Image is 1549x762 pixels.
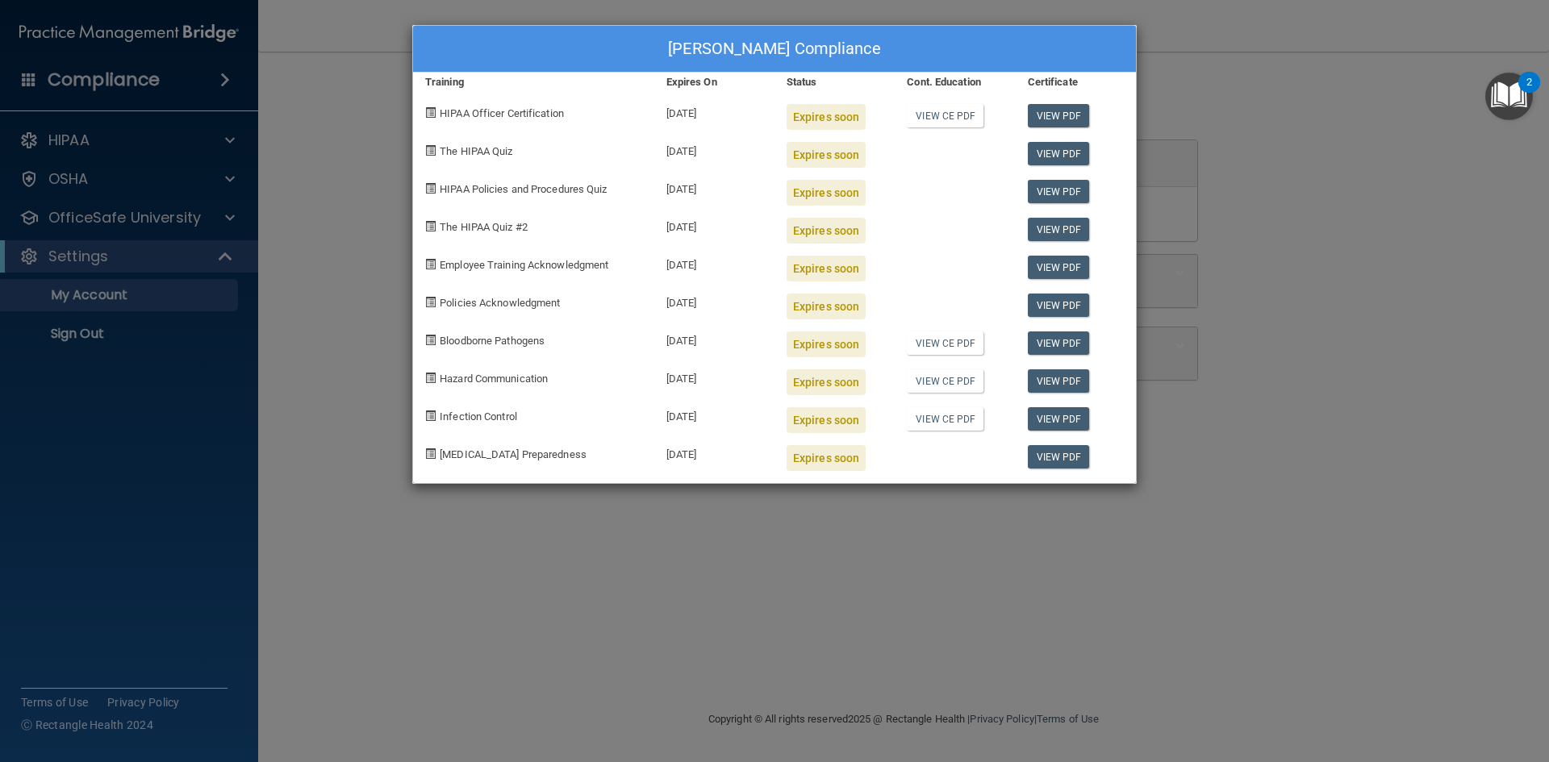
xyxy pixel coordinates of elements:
[787,180,866,206] div: Expires soon
[654,206,774,244] div: [DATE]
[440,107,564,119] span: HIPAA Officer Certification
[787,369,866,395] div: Expires soon
[1028,218,1090,241] a: View PDF
[787,445,866,471] div: Expires soon
[440,335,545,347] span: Bloodborne Pathogens
[787,407,866,433] div: Expires soon
[654,244,774,281] div: [DATE]
[774,73,895,92] div: Status
[1028,331,1090,355] a: View PDF
[413,26,1136,73] div: [PERSON_NAME] Compliance
[654,168,774,206] div: [DATE]
[1028,180,1090,203] a: View PDF
[413,73,654,92] div: Training
[440,448,587,460] span: [MEDICAL_DATA] Preparedness
[654,92,774,130] div: [DATE]
[654,433,774,471] div: [DATE]
[787,331,866,357] div: Expires soon
[907,331,983,355] a: View CE PDF
[440,145,512,157] span: The HIPAA Quiz
[440,297,560,309] span: Policies Acknowledgment
[440,373,548,385] span: Hazard Communication
[787,256,866,281] div: Expires soon
[1028,142,1090,165] a: View PDF
[907,369,983,393] a: View CE PDF
[907,104,983,127] a: View CE PDF
[1028,104,1090,127] a: View PDF
[654,319,774,357] div: [DATE]
[654,73,774,92] div: Expires On
[654,357,774,395] div: [DATE]
[1028,294,1090,317] a: View PDF
[440,259,608,271] span: Employee Training Acknowledgment
[1028,445,1090,468] a: View PDF
[787,104,866,130] div: Expires soon
[654,395,774,433] div: [DATE]
[1028,256,1090,279] a: View PDF
[787,294,866,319] div: Expires soon
[440,410,517,423] span: Infection Control
[1485,73,1533,120] button: Open Resource Center, 2 new notifications
[1028,407,1090,431] a: View PDF
[654,281,774,319] div: [DATE]
[1028,369,1090,393] a: View PDF
[1016,73,1136,92] div: Certificate
[440,221,528,233] span: The HIPAA Quiz #2
[895,73,1015,92] div: Cont. Education
[1526,82,1532,103] div: 2
[440,183,607,195] span: HIPAA Policies and Procedures Quiz
[654,130,774,168] div: [DATE]
[787,218,866,244] div: Expires soon
[907,407,983,431] a: View CE PDF
[787,142,866,168] div: Expires soon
